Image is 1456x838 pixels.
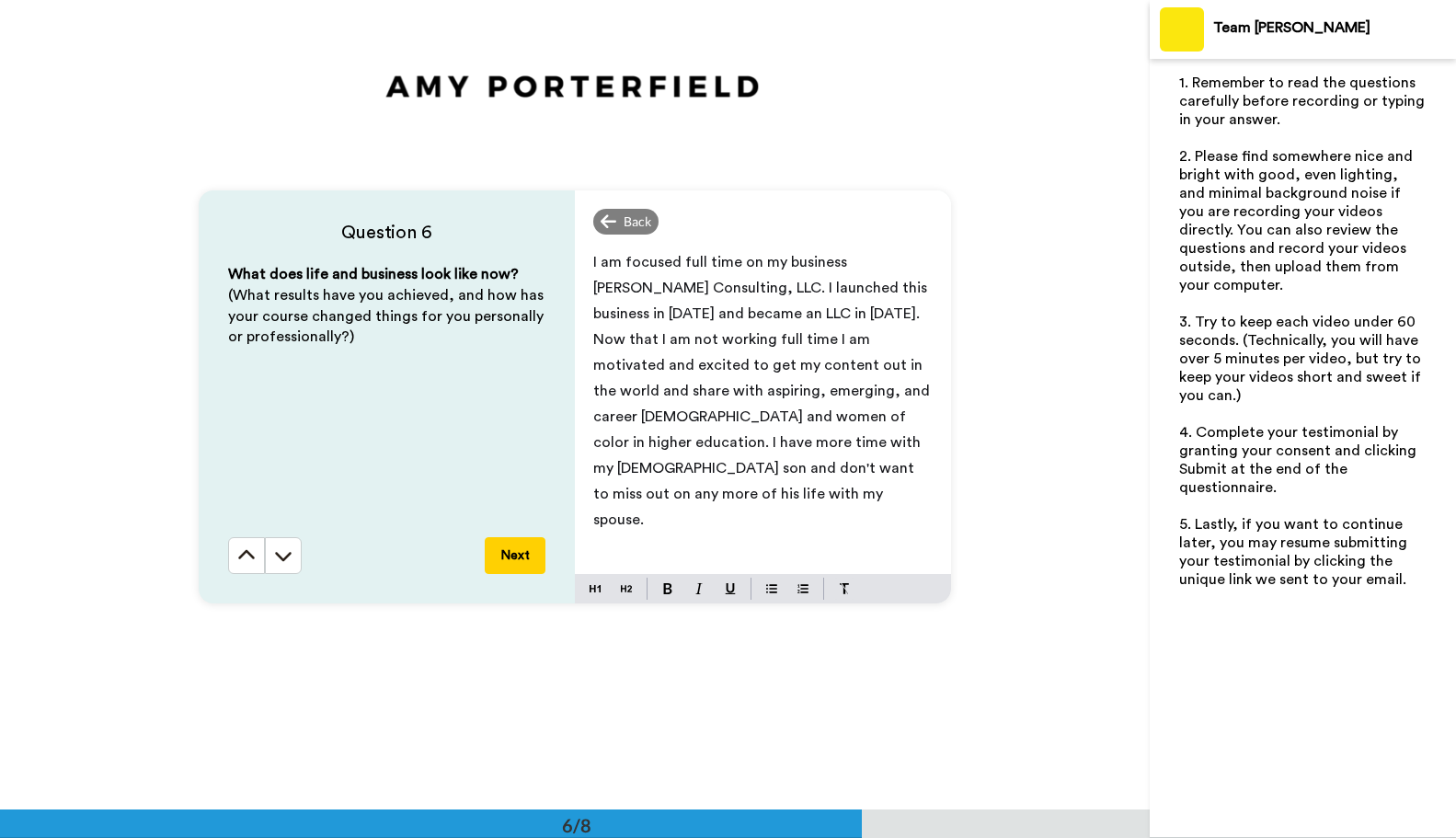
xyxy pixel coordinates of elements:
img: heading-one-block.svg [590,581,601,596]
button: Next [485,537,545,574]
span: Back [624,212,651,231]
span: 2. Please find somewhere nice and bright with good, even lighting, and minimal background noise i... [1179,149,1416,293]
span: 4. Complete your testimonial by granting your consent and clicking Submit at the end of the quest... [1179,425,1420,495]
img: numbered-block.svg [797,581,808,596]
img: Profile Image [1160,7,1204,52]
span: 3. Try to keep each video under 60 seconds. (Technically, you will have over 5 minutes per video,... [1179,315,1425,403]
div: Team [PERSON_NAME] [1213,19,1455,37]
span: I am focused full time on my business [PERSON_NAME] Consulting, LLC. I launched this business in ... [593,255,934,527]
img: underline-mark.svg [725,583,736,594]
span: What does life and business look like now? [228,267,519,281]
img: bulleted-block.svg [766,581,777,596]
span: 5. Lastly, if you want to continue later, you may resume submitting your testimonial by clicking ... [1179,517,1411,587]
span: (What results have you achieved, and how has your course changed things for you personally or pro... [228,288,547,345]
img: italic-mark.svg [695,583,703,594]
div: 6/8 [533,812,621,838]
img: bold-mark.svg [663,583,672,594]
div: Back [593,209,659,235]
h4: Question 6 [228,220,545,246]
img: heading-two-block.svg [621,581,632,596]
img: clear-format.svg [839,583,850,594]
span: 1. Remember to read the questions carefully before recording or typing in your answer. [1179,75,1428,127]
